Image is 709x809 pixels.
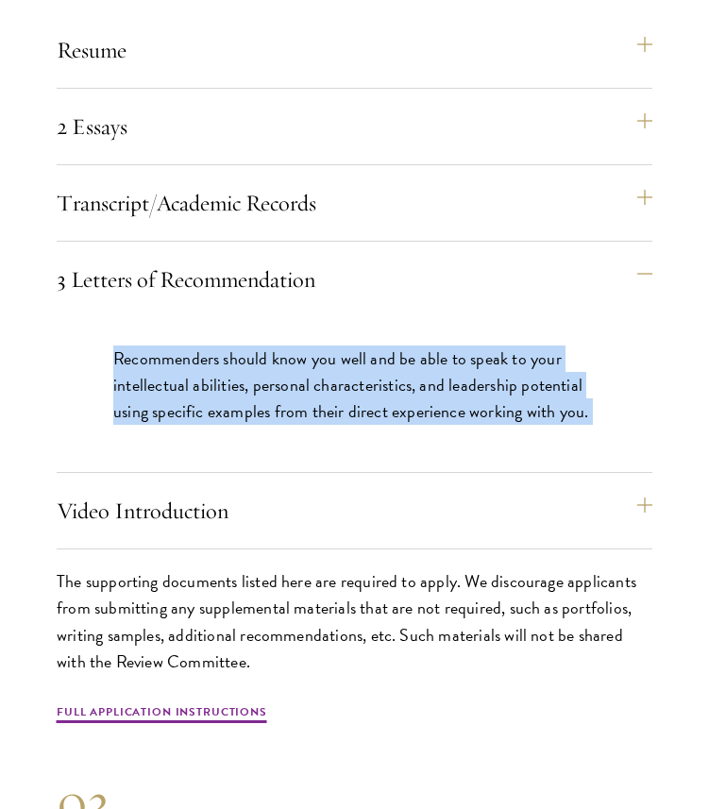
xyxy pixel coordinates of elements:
[57,257,652,302] button: 3 Letters of Recommendation
[57,568,652,674] p: The supporting documents listed here are required to apply. We discourage applicants from submitt...
[57,703,267,726] a: Full Application Instructions
[57,488,652,533] button: Video Introduction
[113,346,596,425] p: Recommenders should know you well and be able to speak to your intellectual abilities, personal c...
[57,180,652,226] button: Transcript/Academic Records
[57,27,652,73] button: Resume
[57,104,652,149] button: 2 Essays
